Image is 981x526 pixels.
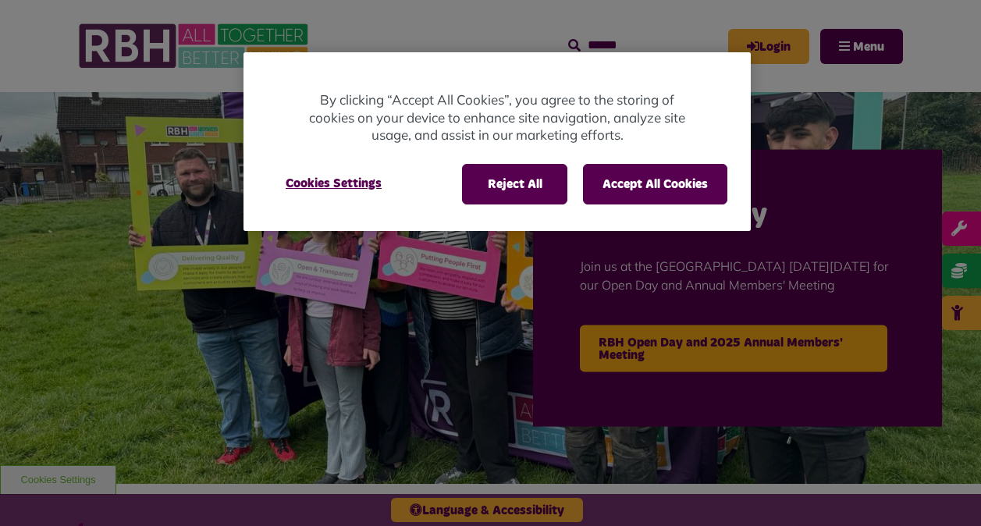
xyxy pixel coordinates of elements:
div: Cookie banner [243,52,751,231]
button: Accept All Cookies [583,164,727,204]
button: Cookies Settings [267,164,400,203]
p: By clicking “Accept All Cookies”, you agree to the storing of cookies on your device to enhance s... [306,91,688,144]
div: Privacy [243,52,751,231]
button: Reject All [462,164,567,204]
